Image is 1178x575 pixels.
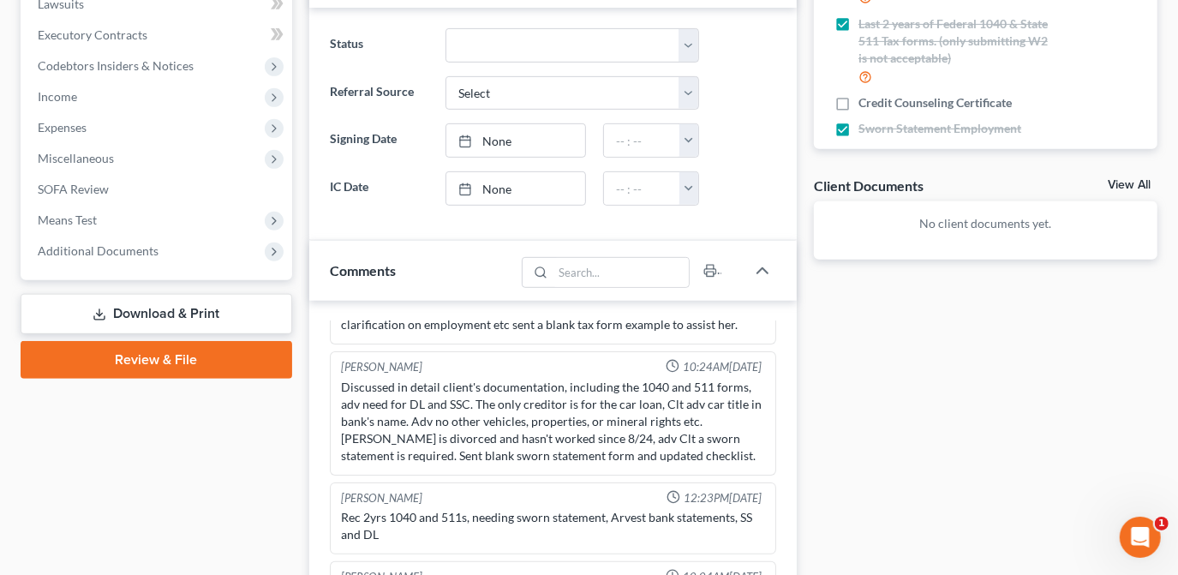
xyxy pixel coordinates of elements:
div: Discussed in detail client's documentation, including the 1040 and 511 forms, adv need for DL and... [341,379,765,464]
label: Status [321,28,437,63]
iframe: Intercom live chat [1120,517,1161,558]
span: Executory Contracts [38,27,147,42]
a: SOFA Review [24,174,292,205]
span: 1 [1155,517,1169,530]
label: IC Date [321,171,437,206]
a: Review & File [21,341,292,379]
a: None [446,124,585,157]
div: [PERSON_NAME] [341,359,422,375]
div: Client Documents [814,177,924,195]
p: No client documents yet. [828,215,1144,232]
input: Search... [553,258,690,287]
span: Credit Counseling Certificate [858,94,1012,111]
span: Additional Documents [38,243,158,258]
span: 12:23PM[DATE] [684,490,762,506]
span: Means Test [38,213,97,227]
span: Expenses [38,120,87,135]
span: Sworn Statement Employment [858,120,1021,137]
label: Signing Date [321,123,437,158]
div: Rec 2yrs 1040 and 511s, needing sworn statement, Arvest bank statements, SS and DL [341,509,765,543]
input: -- : -- [604,172,680,205]
span: Codebtors Insiders & Notices [38,58,194,73]
span: Last 2 years of Federal 1040 & State 511 Tax forms. (only submitting W2 is not acceptable) [858,15,1057,67]
span: Income [38,89,77,104]
span: SOFA Review [38,182,109,196]
input: -- : -- [604,124,680,157]
label: Referral Source [321,76,437,111]
a: View All [1108,179,1151,191]
div: [PERSON_NAME] [341,490,422,506]
span: Miscellaneous [38,151,114,165]
span: 10:24AM[DATE] [683,359,762,375]
a: Executory Contracts [24,20,292,51]
a: Download & Print [21,294,292,334]
span: Comments [330,262,396,279]
a: None [446,172,585,205]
